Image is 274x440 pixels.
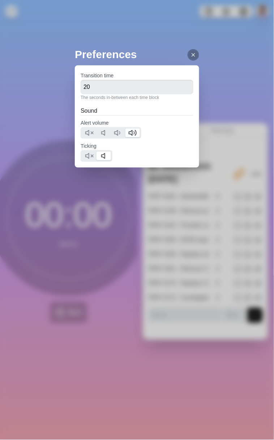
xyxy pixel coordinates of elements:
label: Ticking [81,143,97,149]
h2: Sound [81,107,193,115]
label: Alert volume [81,120,109,126]
p: The seconds in-between each time block [81,94,193,101]
h2: Preferences [75,46,199,62]
label: Transition time [81,73,114,78]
